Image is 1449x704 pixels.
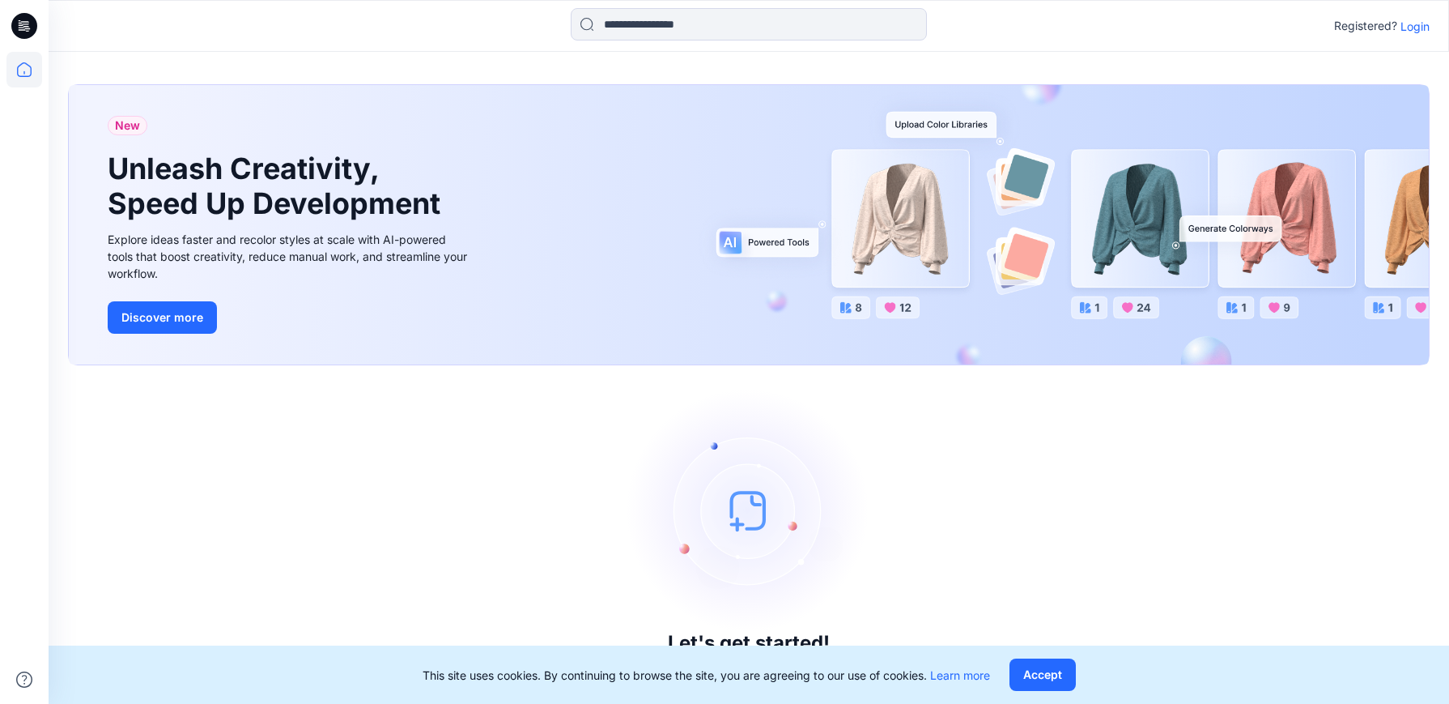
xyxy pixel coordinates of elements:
p: Login [1400,18,1430,35]
div: Explore ideas faster and recolor styles at scale with AI-powered tools that boost creativity, red... [108,231,472,282]
h3: Let's get started! [668,632,830,655]
a: Discover more [108,301,472,334]
button: Accept [1009,659,1076,691]
img: empty-state-image.svg [627,389,870,632]
h1: Unleash Creativity, Speed Up Development [108,151,448,221]
span: New [115,116,140,135]
button: Discover more [108,301,217,334]
p: Registered? [1334,16,1397,36]
p: This site uses cookies. By continuing to browse the site, you are agreeing to our use of cookies. [423,667,990,684]
a: Learn more [930,668,990,682]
